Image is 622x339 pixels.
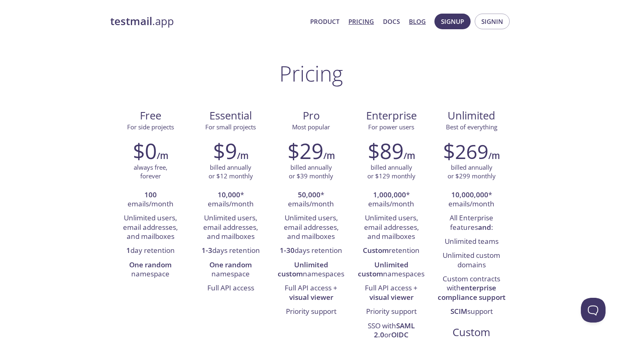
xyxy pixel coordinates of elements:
span: Essential [197,109,264,123]
li: * emails/month [277,188,345,212]
a: Docs [383,16,400,27]
li: All Enterprise features : [438,211,506,235]
a: Product [310,16,339,27]
p: billed annually or $12 monthly [209,163,253,181]
strong: Unlimited custom [278,260,328,278]
strong: testmail [110,14,152,28]
li: namespace [197,258,265,282]
h1: Pricing [279,61,343,86]
p: billed annually or $129 monthly [367,163,415,181]
strong: 10,000,000 [451,190,488,199]
li: namespace [116,258,184,282]
li: emails/month [116,188,184,212]
strong: One random [129,260,172,269]
span: 269 [455,138,488,165]
h2: $29 [288,138,323,163]
li: * emails/month [357,188,425,212]
a: testmail.app [110,14,304,28]
span: Enterprise [358,109,425,123]
strong: 1,000,000 [373,190,406,199]
li: * emails/month [438,188,506,212]
strong: 1-3 [202,245,212,255]
h6: /m [323,149,335,163]
strong: 1-30 [280,245,295,255]
h2: $ [443,138,488,163]
span: Signup [441,16,464,27]
li: Priority support [277,305,345,319]
strong: visual viewer [369,292,413,302]
li: Custom contracts with [438,272,506,305]
span: Pro [277,109,344,123]
li: * emails/month [197,188,265,212]
li: Full API access + [277,281,345,305]
span: For power users [368,123,414,131]
strong: enterprise compliance support [438,283,506,302]
h2: $9 [213,138,237,163]
button: Signin [475,14,510,29]
strong: 10,000 [218,190,240,199]
li: Full API access + [357,281,425,305]
strong: and [478,222,491,232]
strong: visual viewer [289,292,333,302]
li: Full API access [197,281,265,295]
li: namespaces [357,258,425,282]
li: days retention [197,244,265,258]
strong: One random [209,260,252,269]
li: retention [357,244,425,258]
iframe: Help Scout Beacon - Open [581,298,606,323]
h6: /m [157,149,168,163]
strong: 50,000 [298,190,320,199]
li: namespaces [277,258,345,282]
a: Blog [409,16,426,27]
p: billed annually or $299 monthly [448,163,496,181]
li: day retention [116,244,184,258]
p: always free, forever [134,163,167,181]
button: Signup [434,14,471,29]
strong: Unlimited custom [358,260,408,278]
a: Pricing [348,16,374,27]
span: Best of everything [446,123,497,131]
span: For small projects [205,123,256,131]
li: Priority support [357,305,425,319]
h6: /m [404,149,415,163]
li: Unlimited users, email addresses, and mailboxes [116,211,184,244]
li: Unlimited users, email addresses, and mailboxes [357,211,425,244]
strong: Custom [363,245,389,255]
span: Free [117,109,184,123]
li: days retention [277,244,345,258]
p: billed annually or $39 monthly [289,163,333,181]
li: support [438,305,506,319]
strong: 1 [126,245,130,255]
strong: SCIM [450,306,467,316]
li: Unlimited teams [438,235,506,249]
h2: $0 [133,138,157,163]
li: Unlimited users, email addresses, and mailboxes [197,211,265,244]
span: Most popular [292,123,330,131]
li: Unlimited users, email addresses, and mailboxes [277,211,345,244]
span: For side projects [127,123,174,131]
span: Signin [481,16,503,27]
span: Unlimited [448,108,495,123]
h6: /m [237,149,248,163]
li: Unlimited custom domains [438,249,506,272]
strong: 100 [144,190,157,199]
h2: $89 [368,138,404,163]
h6: /m [488,149,500,163]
